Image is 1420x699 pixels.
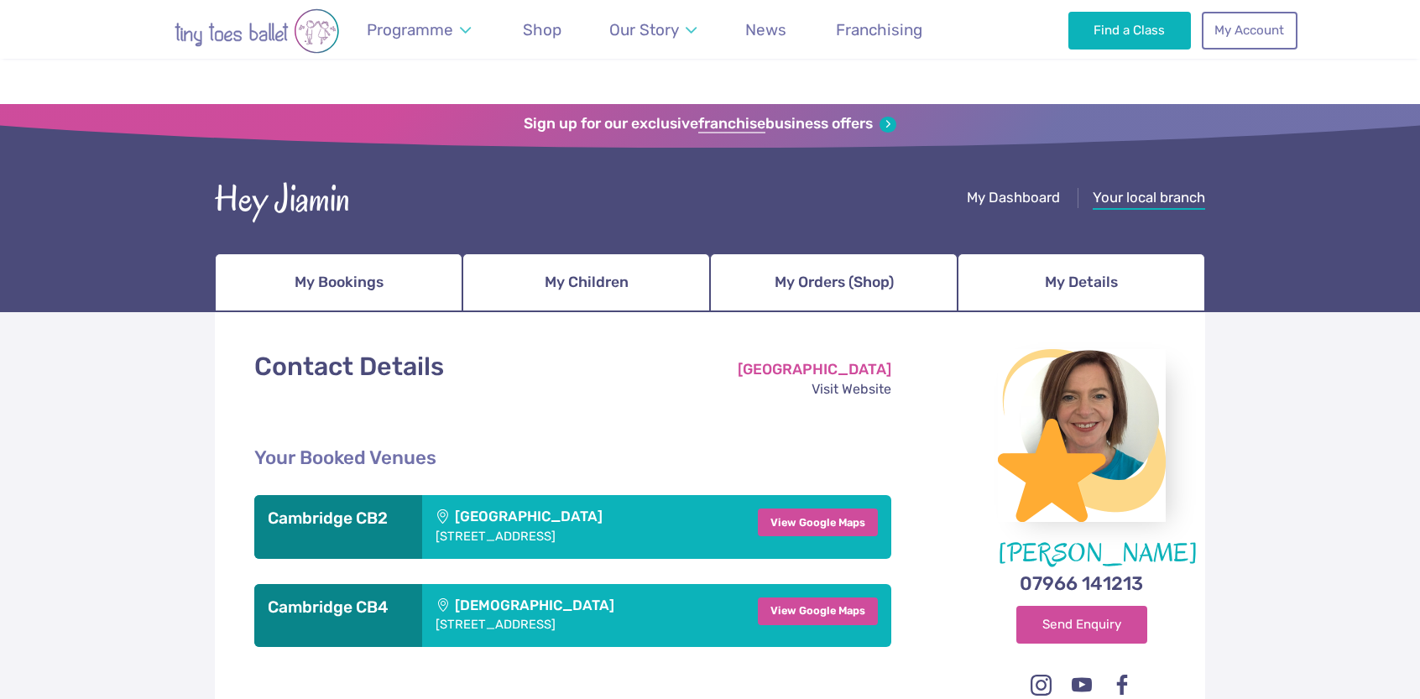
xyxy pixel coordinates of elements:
a: Send Enquiry [1016,606,1147,643]
span: My Details [1045,268,1118,297]
h3: Cambridge CB2 [268,509,409,529]
span: News [745,20,786,39]
a: Shop [514,10,569,50]
address: [STREET_ADDRESS] [436,618,682,631]
span: Shop [523,20,561,39]
img: Oonagh Phelan [998,349,1166,522]
h2: Your Booked Venues [254,446,891,470]
strong: franchise [698,115,765,133]
div: [DEMOGRAPHIC_DATA] [422,584,696,647]
img: tiny toes ballet [123,8,391,54]
span: My Dashboard [967,189,1060,206]
span: My Children [545,268,629,297]
span: Our Story [609,20,679,39]
a: My Details [958,253,1205,312]
a: My Account [1202,12,1297,49]
a: Programme [358,10,478,50]
a: My Children [462,253,710,312]
address: [STREET_ADDRESS] [436,529,676,543]
a: View Google Maps [758,597,878,625]
a: My Dashboard [967,189,1060,210]
div: [GEOGRAPHIC_DATA] [422,495,689,558]
a: News [738,10,795,50]
a: Franchising [827,10,930,50]
div: Hey Jiamin [215,174,350,226]
a: 07966 141213 [1020,571,1143,597]
span: Franchising [836,20,922,39]
figcaption: [PERSON_NAME] [998,540,1166,566]
h3: Cambridge CB4 [268,597,409,618]
a: Our Story [602,10,705,50]
strong: [GEOGRAPHIC_DATA] [738,361,891,378]
a: My Bookings [215,253,462,312]
a: My Orders (Shop) [710,253,958,312]
a: View Google Maps [758,509,878,536]
a: Sign up for our exclusivefranchisebusiness offers [524,115,895,133]
span: Programme [367,20,453,39]
span: My Bookings [295,268,384,297]
a: Find a Class [1068,12,1192,49]
a: Visit Website [812,381,891,397]
h1: Contact Details [254,349,444,385]
span: My Orders (Shop) [775,268,894,297]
